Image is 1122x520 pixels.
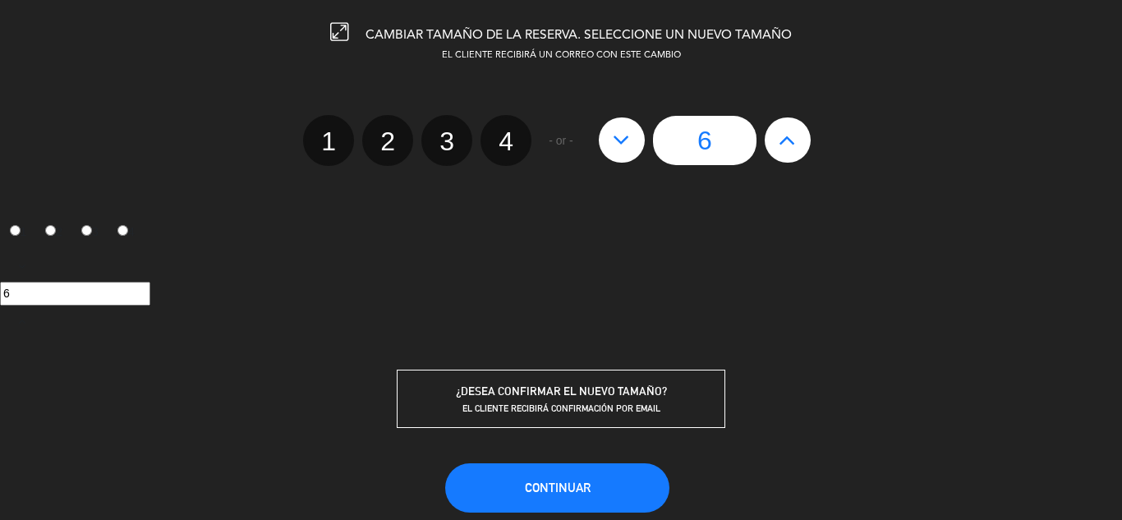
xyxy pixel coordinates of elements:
label: 2 [36,218,72,246]
span: CAMBIAR TAMAÑO DE LA RESERVA. SELECCIONE UN NUEVO TAMAÑO [366,29,792,42]
label: 4 [481,115,531,166]
label: 3 [72,218,108,246]
button: Continuar [445,463,669,513]
label: 4 [108,218,144,246]
label: 2 [362,115,413,166]
input: 4 [117,225,128,236]
input: 3 [81,225,92,236]
span: EL CLIENTE RECIBIRÁ UN CORREO CON ESTE CAMBIO [442,51,681,60]
input: 1 [10,225,21,236]
span: ¿DESEA CONFIRMAR EL NUEVO TAMAÑO? [456,384,667,398]
label: 3 [421,115,472,166]
span: - or - [549,131,573,150]
input: 2 [45,225,56,236]
span: EL CLIENTE RECIBIRÁ CONFIRMACIÓN POR EMAIL [462,403,660,414]
label: 1 [303,115,354,166]
span: Continuar [525,481,591,495]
